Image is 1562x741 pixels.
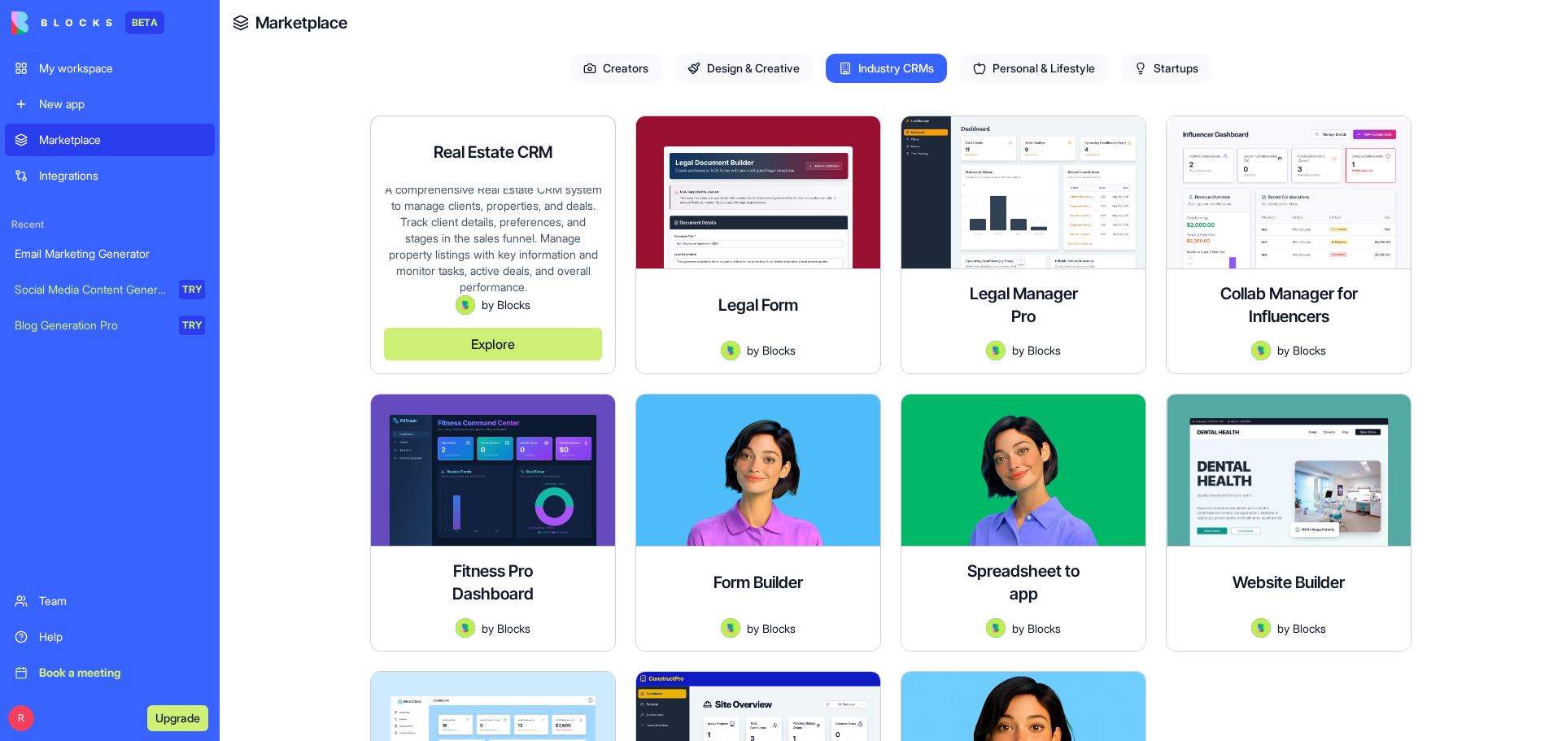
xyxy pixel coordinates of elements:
span: Industry CRMs [826,54,947,83]
a: BETA [11,11,164,34]
a: Legal Manager ProAvatarbyBlocks [901,116,1146,374]
a: Upgrade [147,709,208,726]
a: My workspace [5,52,215,85]
span: Creators [570,54,661,83]
img: Avatar [1251,618,1271,638]
img: Avatar [721,341,740,360]
button: Upgrade [147,705,208,731]
div: TRY [179,316,205,335]
a: Marketplace [255,11,347,34]
span: R [8,705,34,731]
div: My workspace [39,60,205,76]
img: Avatar [721,618,740,638]
h4: Fitness Pro Dashboard [428,560,558,605]
a: New app [5,88,215,120]
img: Avatar [1251,341,1271,360]
a: Form BuilderAvatarbyBlocks [635,394,881,652]
span: by [482,296,494,313]
a: Email Marketing Generator [5,238,215,270]
span: Blocks [762,620,796,637]
span: Blocks [1293,342,1326,359]
a: Social Media Content GeneratorTRY [5,273,215,306]
img: Avatar [456,618,475,638]
h4: Spreadsheet to app [958,560,1089,605]
div: Social Media Content Generator [15,281,168,298]
a: Collab Manager for InfluencersAvatarbyBlocks [1166,116,1411,374]
a: Book a meeting [5,656,215,689]
span: by [747,620,759,637]
span: Blocks [1028,342,1061,359]
div: Integrations [39,168,205,184]
div: Help [39,629,205,645]
span: by [1277,342,1289,359]
span: by [1012,620,1024,637]
h4: Form Builder [713,571,803,594]
a: Integrations [5,159,215,192]
a: Marketplace [5,124,215,156]
img: logo [11,11,112,34]
h4: Website Builder [1233,571,1345,594]
span: Personal & Lifestyle [960,54,1108,83]
a: Legal FormAvatarbyBlocks [635,116,881,374]
div: New app [39,96,205,112]
span: Blocks [1293,620,1326,637]
div: Blog Generation Pro [15,317,168,333]
img: Avatar [986,618,1006,638]
span: Blocks [762,342,796,359]
img: Avatar [456,295,475,315]
span: by [1277,620,1289,637]
a: Fitness Pro DashboardAvatarbyBlocks [370,394,616,652]
span: Recent [5,218,215,231]
span: Blocks [497,296,530,313]
h4: Collab Manager for Influencers [1180,282,1398,328]
h4: Legal Manager Pro [958,282,1089,328]
span: by [482,620,494,637]
div: A comprehensive Real Estate CRM system to manage clients, properties, and deals. Track client det... [384,188,602,295]
span: Design & Creative [674,54,813,83]
a: Website BuilderAvatarbyBlocks [1166,394,1411,652]
img: Avatar [986,341,1006,360]
a: Help [5,621,215,653]
span: Blocks [497,620,530,637]
a: Team [5,585,215,617]
div: Team [39,593,205,609]
span: Startups [1121,54,1211,83]
div: Book a meeting [39,665,205,681]
div: TRY [179,280,205,299]
div: Email Marketing Generator [15,246,205,262]
h4: Real Estate CRM [434,141,552,163]
a: Blog Generation ProTRY [5,309,215,342]
a: Spreadsheet to appAvatarbyBlocks [901,394,1146,652]
span: Blocks [1028,620,1061,637]
span: by [1012,342,1024,359]
a: Real Estate CRMA comprehensive Real Estate CRM system to manage clients, properties, and deals. T... [370,116,616,374]
h4: Legal Form [718,294,798,316]
div: BETA [125,11,164,34]
div: Marketplace [39,132,205,148]
span: by [747,342,759,359]
button: Explore [384,328,602,360]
